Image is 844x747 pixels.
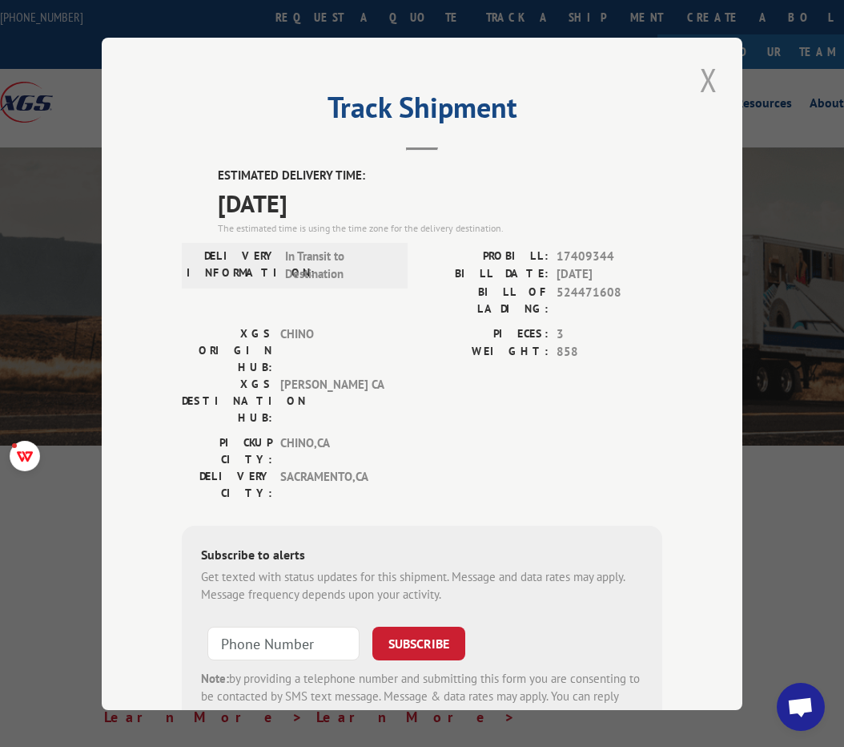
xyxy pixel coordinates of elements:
span: [DATE] [218,184,662,220]
label: XGS ORIGIN HUB: [182,325,272,375]
label: PICKUP CITY: [182,434,272,467]
span: 524471608 [557,283,662,317]
h2: Track Shipment [182,96,662,127]
span: 3 [557,325,662,343]
label: PIECES: [422,325,549,343]
span: [DATE] [557,265,662,284]
span: 17409344 [557,247,662,265]
div: Subscribe to alerts [201,544,643,567]
button: Close modal [695,58,722,102]
label: XGS DESTINATION HUB: [182,375,272,426]
button: SUBSCRIBE [372,626,465,660]
label: BILL DATE: [422,265,549,284]
label: ESTIMATED DELIVERY TIME: [218,167,662,185]
label: BILL OF LADING: [422,283,549,317]
span: In Transit to Destination [285,247,393,283]
div: The estimated time is using the time zone for the delivery destination. [218,220,662,235]
label: PROBILL: [422,247,549,265]
span: CHINO , CA [280,434,388,467]
span: 858 [557,343,662,361]
div: Get texted with status updates for this shipment. Message and data rates may apply. Message frequ... [201,567,643,604]
label: DELIVERY CITY: [182,467,272,501]
span: SACRAMENTO , CA [280,467,388,501]
span: CHINO [280,325,388,375]
strong: Note: [201,670,229,685]
div: by providing a telephone number and submitting this form you are consenting to be contacted by SM... [201,669,643,724]
span: [PERSON_NAME] CA [280,375,388,426]
input: Phone Number [207,626,360,660]
label: DELIVERY INFORMATION: [187,247,277,283]
a: Open chat [777,683,825,731]
label: WEIGHT: [422,343,549,361]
